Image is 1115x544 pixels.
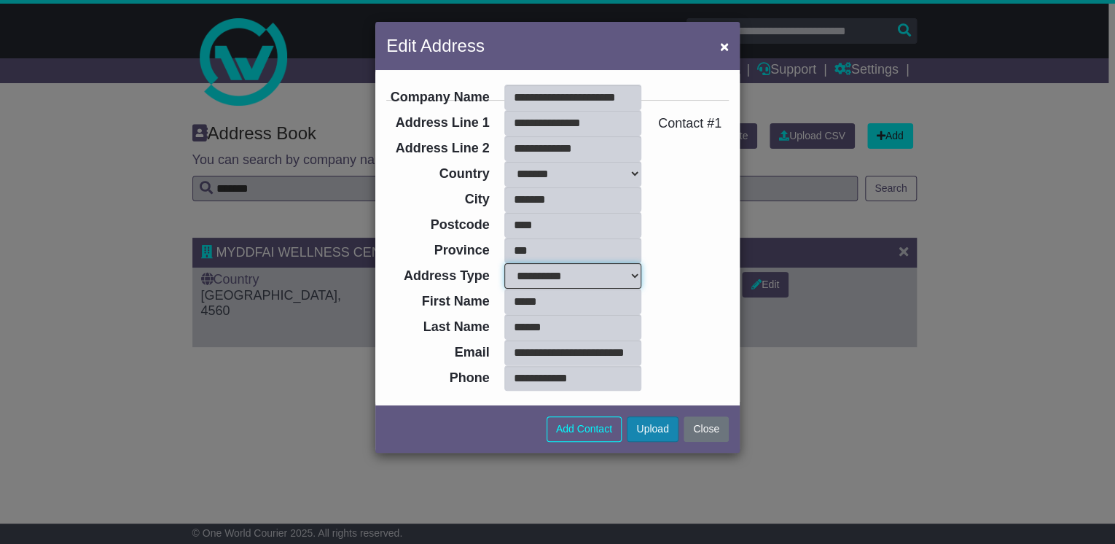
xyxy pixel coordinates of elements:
[375,314,497,335] label: Last Name
[658,116,721,131] span: Contact #1
[375,263,497,284] label: Address Type
[375,238,497,259] label: Province
[386,33,485,59] h5: Edit Address
[375,187,497,208] label: City
[627,416,678,442] button: Upload
[720,38,729,55] span: ×
[375,212,497,233] label: Postcode
[375,161,497,182] label: Country
[713,31,736,61] button: Close
[375,365,497,386] label: Phone
[375,85,497,106] label: Company Name
[375,110,497,131] label: Address Line 1
[547,416,622,442] button: Add Contact
[375,136,497,157] label: Address Line 2
[684,416,729,442] button: Close
[375,340,497,361] label: Email
[375,289,497,310] label: First Name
